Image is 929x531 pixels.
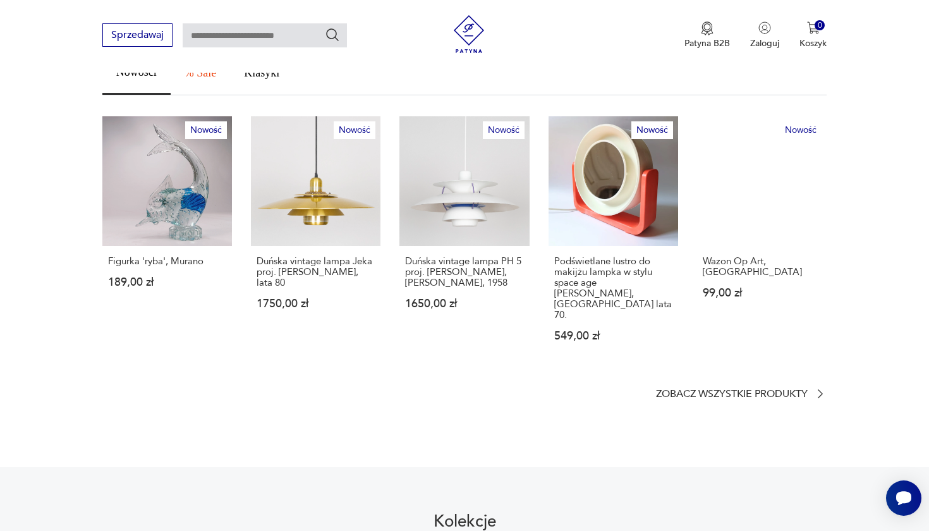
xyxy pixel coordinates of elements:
p: 549,00 zł [554,331,672,341]
p: Zobacz wszystkie produkty [656,390,808,398]
p: Koszyk [799,37,827,49]
a: NowośćPodświetlane lustro do makijżu lampka w stylu space age Allibert,Niemcy lata 70.Podświetlan... [549,116,678,366]
a: NowośćDuńska vintage lampa PH 5 proj. Poul Henningsen, Louis Poulsen, 1958Duńska vintage lampa PH... [399,116,529,366]
p: Wazon Op Art, [GEOGRAPHIC_DATA] [703,256,821,278]
p: Duńska vintage lampa PH 5 proj. [PERSON_NAME], [PERSON_NAME], 1958 [405,256,523,288]
a: Sprzedawaj [102,32,173,40]
p: Zaloguj [750,37,779,49]
button: 0Koszyk [799,21,827,49]
h2: Kolekcje [434,514,496,529]
p: 189,00 zł [108,277,226,288]
p: Patyna B2B [684,37,730,49]
img: Ikona medalu [701,21,713,35]
p: 1650,00 zł [405,298,523,309]
a: NowośćFigurka 'ryba', MuranoFigurka 'ryba', Murano189,00 zł [102,116,232,366]
button: Patyna B2B [684,21,730,49]
p: Podświetlane lustro do makijżu lampka w stylu space age [PERSON_NAME],[GEOGRAPHIC_DATA] lata 70. [554,256,672,320]
img: Ikonka użytkownika [758,21,771,34]
p: 99,00 zł [703,288,821,298]
span: Nowości [116,66,157,78]
a: Zobacz wszystkie produkty [656,388,827,400]
img: Patyna - sklep z meblami i dekoracjami vintage [450,15,488,53]
a: Ikona medaluPatyna B2B [684,21,730,49]
button: Zaloguj [750,21,779,49]
iframe: Smartsupp widget button [886,480,921,516]
img: Ikona koszyka [807,21,820,34]
button: Szukaj [325,27,340,42]
span: Klasyki [244,67,279,78]
p: Duńska vintage lampa Jeka proj. [PERSON_NAME], lata 80 [257,256,375,288]
a: NowośćDuńska vintage lampa Jeka proj. Kurt Wiborg, lata 80Duńska vintage lampa Jeka proj. [PERSON... [251,116,380,366]
span: % Sale [185,67,216,78]
div: 0 [815,20,825,31]
p: Figurka 'ryba', Murano [108,256,226,267]
a: NowośćWazon Op Art, WallendorfWazon Op Art, [GEOGRAPHIC_DATA]99,00 zł [697,116,827,366]
p: 1750,00 zł [257,298,375,309]
button: Sprzedawaj [102,23,173,47]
